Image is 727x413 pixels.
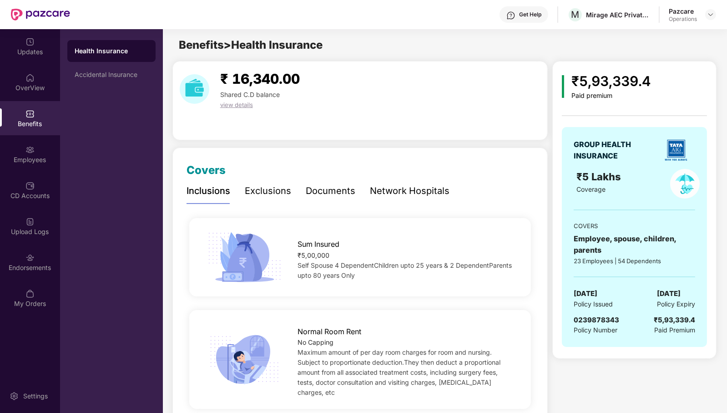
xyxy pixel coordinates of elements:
[654,325,695,335] span: Paid Premium
[574,316,619,324] span: 0239878343
[707,11,714,18] img: svg+xml;base64,PHN2ZyBpZD0iRHJvcGRvd24tMzJ4MzIiIHhtbG5zPSJodHRwOi8vd3d3LnczLm9yZy8yMDAwL3N2ZyIgd2...
[654,315,695,326] div: ₹5,93,339.4
[574,256,695,265] div: 23 Employees | 54 Dependents
[180,74,209,104] img: download
[574,299,613,309] span: Policy Issued
[657,299,695,309] span: Policy Expiry
[11,9,70,20] img: New Pazcare Logo
[571,71,651,92] div: ₹5,93,339.4
[10,392,19,401] img: svg+xml;base64,PHN2ZyBpZD0iU2V0dGluZy0yMHgyMCIgeG1sbnM9Imh0dHA6Ly93d3cudzMub3JnLzIwMDAvc3ZnIiB3aW...
[25,217,35,226] img: svg+xml;base64,PHN2ZyBpZD0iVXBsb2FkX0xvZ3MiIGRhdGEtbmFtZT0iVXBsb2FkIExvZ3MiIHhtbG5zPSJodHRwOi8vd3...
[187,184,230,198] div: Inclusions
[669,15,697,23] div: Operations
[670,169,700,199] img: policyIcon
[25,181,35,190] img: svg+xml;base64,PHN2ZyBpZD0iQ0RfQWNjb3VudHMiIGRhdGEtbmFtZT0iQ0QgQWNjb3VudHMiIHhtbG5zPSJodHRwOi8vd3...
[25,289,35,298] img: svg+xml;base64,PHN2ZyBpZD0iTXlfT3JkZXJzIiBkYXRhLW5hbWU9Ik15IE9yZGVycyIgeG1sbnM9Imh0dHA6Ly93d3cudz...
[574,288,597,299] span: [DATE]
[298,348,500,396] span: Maximum amount of per day room charges for room and nursing. Subject to proportionate deduction.T...
[586,10,650,19] div: Mirage AEC Private Limited
[576,171,624,183] span: ₹5 Lakhs
[298,261,512,279] span: Self Spouse 4 DependentChildren upto 25 years & 2 DependentParents upto 80 years Only
[298,239,339,250] span: Sum Insured
[576,185,606,193] span: Coverage
[179,38,323,51] span: Benefits > Health Insurance
[25,73,35,82] img: svg+xml;base64,PHN2ZyBpZD0iSG9tZSIgeG1sbnM9Imh0dHA6Ly93d3cudzMub3JnLzIwMDAvc3ZnIiB3aWR0aD0iMjAiIG...
[574,326,617,334] span: Policy Number
[220,101,253,108] span: view details
[205,332,285,388] img: icon
[187,163,226,177] span: Covers
[562,75,564,98] img: icon
[220,91,280,98] span: Shared C.D balance
[574,221,695,230] div: COVERS
[25,145,35,154] img: svg+xml;base64,PHN2ZyBpZD0iRW1wbG95ZWVzIiB4bWxucz0iaHR0cDovL3d3dy53My5vcmcvMjAwMC9zdmciIHdpZHRoPS...
[574,233,695,256] div: Employee, spouse, children, parents
[370,184,449,198] div: Network Hospitals
[20,392,50,401] div: Settings
[571,9,580,20] span: M
[660,134,692,166] img: insurerLogo
[25,253,35,262] img: svg+xml;base64,PHN2ZyBpZD0iRW5kb3JzZW1lbnRzIiB4bWxucz0iaHR0cDovL3d3dy53My5vcmcvMjAwMC9zdmciIHdpZH...
[298,337,516,347] div: No Capping
[205,229,285,285] img: icon
[306,184,355,198] div: Documents
[25,37,35,46] img: svg+xml;base64,PHN2ZyBpZD0iVXBkYXRlZCIgeG1sbnM9Imh0dHA6Ly93d3cudzMub3JnLzIwMDAvc3ZnIiB3aWR0aD0iMj...
[519,11,541,18] div: Get Help
[298,250,516,260] div: ₹5,00,000
[220,71,300,87] span: ₹ 16,340.00
[298,326,361,337] span: Normal Room Rent
[669,7,697,15] div: Pazcare
[245,184,291,198] div: Exclusions
[574,139,653,162] div: GROUP HEALTH INSURANCE
[506,11,515,20] img: svg+xml;base64,PHN2ZyBpZD0iSGVscC0zMngzMiIgeG1sbnM9Imh0dHA6Ly93d3cudzMub3JnLzIwMDAvc3ZnIiB3aWR0aD...
[75,46,148,56] div: Health Insurance
[657,288,681,299] span: [DATE]
[25,109,35,118] img: svg+xml;base64,PHN2ZyBpZD0iQmVuZWZpdHMiIHhtbG5zPSJodHRwOi8vd3d3LnczLm9yZy8yMDAwL3N2ZyIgd2lkdGg9Ij...
[75,71,148,78] div: Accidental Insurance
[571,92,651,100] div: Paid premium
